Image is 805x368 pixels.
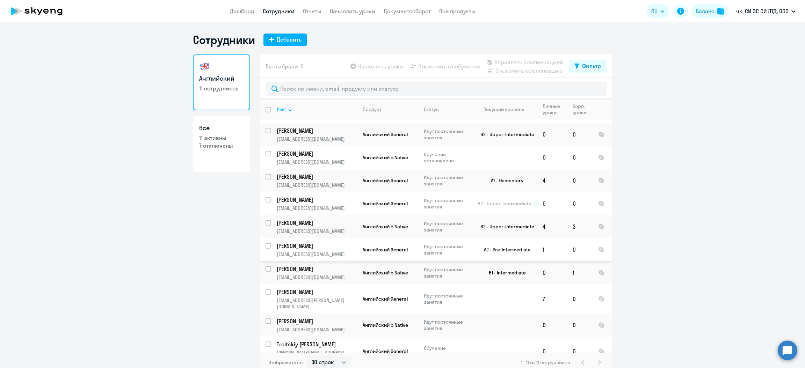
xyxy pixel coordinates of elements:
img: balance [717,8,724,15]
div: Корп. уроки [573,103,587,116]
a: [PERSON_NAME] [277,173,357,181]
div: Баланс [696,7,715,15]
p: [PERSON_NAME] [277,242,356,250]
div: Фильтр [582,62,601,70]
span: 1 - 11 из 11 сотрудников [521,359,570,366]
a: Дашборд [230,8,254,15]
a: [PERSON_NAME] [277,317,357,325]
a: Все продукты [439,8,476,15]
p: чк, СИ ЭС СИ ЛТД, ООО [736,7,789,15]
td: B1 - Intermediate [472,261,537,284]
td: 0 [537,146,567,169]
img: english [199,61,210,72]
a: Английский11 сотрудников [193,54,250,110]
div: Личные уроки [543,103,567,116]
span: Английский General [363,296,408,302]
td: 0 [567,192,593,215]
div: Продукт [363,106,382,112]
div: Личные уроки [543,103,560,116]
span: Английский с Native [363,154,408,161]
p: [EMAIL_ADDRESS][DOMAIN_NAME] [277,136,357,142]
p: [EMAIL_ADDRESS][DOMAIN_NAME] [277,326,357,333]
td: 0 [537,261,567,284]
td: B2 - Upper-Intermediate [472,215,537,238]
a: [PERSON_NAME] [277,150,357,157]
td: 0 [537,192,567,215]
td: 0 [537,337,567,366]
span: Английский General [363,348,408,354]
p: [EMAIL_ADDRESS][DOMAIN_NAME] [277,182,357,188]
a: Балансbalance [692,4,728,18]
td: 0 [567,284,593,314]
input: Поиск по имени, email, продукту или статусу [266,82,607,96]
a: [PERSON_NAME] [277,196,357,204]
div: Продукт [363,106,418,112]
p: Идут постоянные занятия [424,319,472,331]
a: Все11 активны7 отключены [193,116,250,172]
td: A1 - Elementary [472,169,537,192]
p: [PERSON_NAME] [277,219,356,227]
td: 0 [567,238,593,261]
button: Добавить [263,34,307,46]
td: 0 [567,123,593,146]
div: Имя [277,106,286,112]
a: Troitskiy [PERSON_NAME] [277,340,357,348]
a: [PERSON_NAME] [277,219,357,227]
a: Начислить уроки [330,8,375,15]
p: [EMAIL_ADDRESS][PERSON_NAME][DOMAIN_NAME] [277,297,357,310]
div: Корп. уроки [573,103,592,116]
span: B2 - Upper-Intermediate [478,200,531,207]
p: Обучение остановлено [424,345,472,358]
td: 4 [537,169,567,192]
a: [PERSON_NAME] [277,127,357,134]
div: Добавить [277,35,302,44]
td: B2 - Upper-Intermediate [472,123,537,146]
p: [EMAIL_ADDRESS][DOMAIN_NAME] [277,205,357,211]
p: [PERSON_NAME] [277,288,356,296]
button: чк, СИ ЭС СИ ЛТД, ООО [733,3,799,20]
p: [PERSON_NAME] [277,265,356,273]
p: Идут постоянные занятия [424,293,472,305]
span: Вы выбрали: 0 [266,62,304,71]
td: 0 [567,169,593,192]
span: Английский с Native [363,270,408,276]
a: Сотрудники [263,8,295,15]
p: Обучение остановлено [424,151,472,164]
p: [PERSON_NAME] [277,196,356,204]
p: [PERSON_NAME] [277,150,356,157]
td: 0 [567,146,593,169]
td: 4 [537,215,567,238]
td: 1 [567,261,593,284]
p: [EMAIL_ADDRESS][DOMAIN_NAME] [277,274,357,280]
span: Английский с Native [363,223,408,230]
td: 0 [537,123,567,146]
p: Идут постоянные занятия [424,174,472,187]
p: 11 сотрудников [199,84,244,92]
span: Отображать по: [268,359,304,366]
td: 0 [537,314,567,337]
p: Идут постоянные занятия [424,197,472,210]
p: [EMAIL_ADDRESS][DOMAIN_NAME] [277,228,357,234]
div: Статус [424,106,472,112]
h1: Сотрудники [193,33,255,47]
span: RU [651,7,658,15]
p: [PERSON_NAME] [277,317,356,325]
td: 0 [567,314,593,337]
div: Имя [277,106,357,112]
td: 0 [567,337,593,366]
button: Фильтр [569,60,607,73]
p: Troitskiy [PERSON_NAME] [277,340,356,348]
span: Английский General [363,177,408,184]
p: [EMAIL_ADDRESS][DOMAIN_NAME] [277,159,357,165]
a: [PERSON_NAME] [277,288,357,296]
h3: Все [199,124,244,133]
a: [PERSON_NAME] [277,265,357,273]
p: [PERSON_NAME][EMAIL_ADDRESS][DOMAIN_NAME] [277,349,357,362]
p: [EMAIL_ADDRESS][DOMAIN_NAME] [277,251,357,257]
h3: Английский [199,74,244,83]
p: Идут постоянные занятия [424,220,472,233]
div: Статус [424,106,439,112]
a: [PERSON_NAME] [277,242,357,250]
span: Английский General [363,131,408,138]
p: Идут постоянные занятия [424,243,472,256]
